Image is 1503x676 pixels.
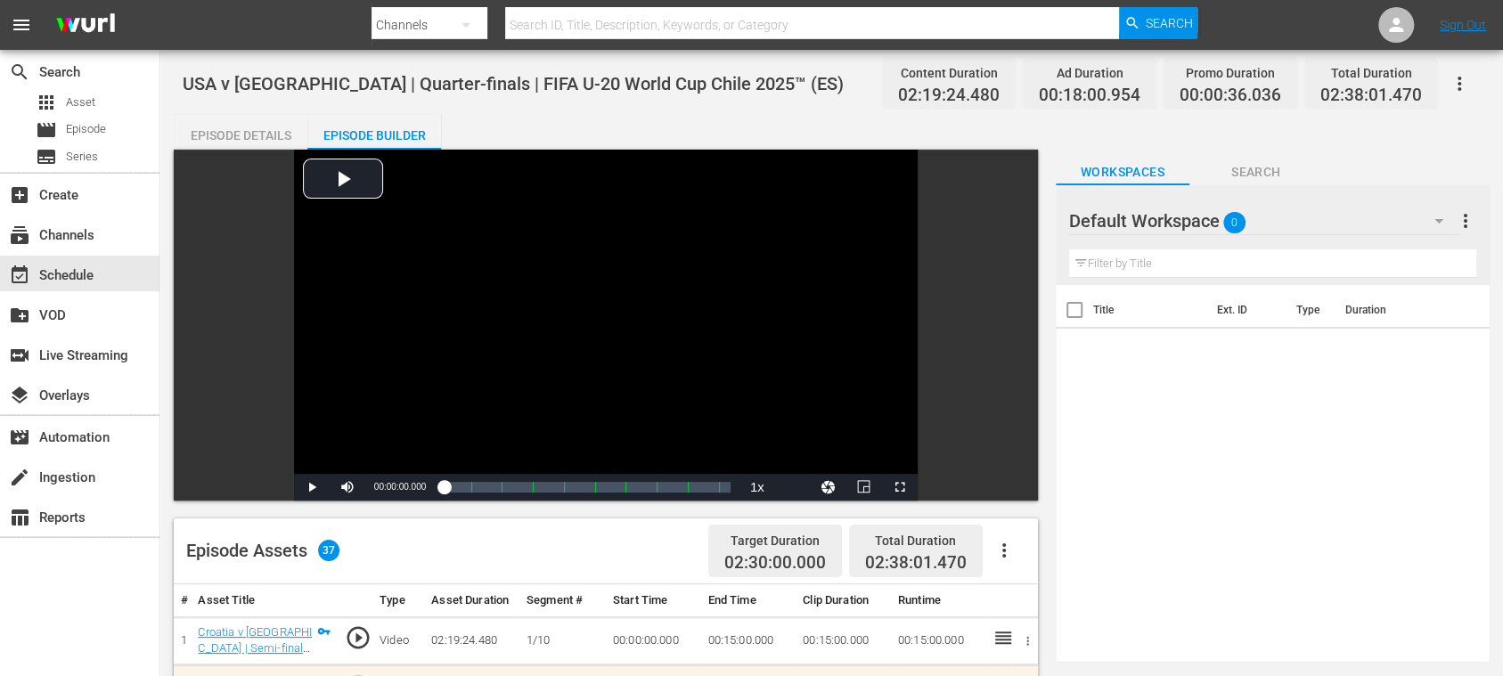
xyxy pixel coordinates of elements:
span: Overlays [9,385,30,406]
button: Playback Rate [739,474,775,501]
span: 00:18:00.954 [1039,86,1140,106]
div: Promo Duration [1180,61,1281,86]
th: Ext. ID [1206,285,1286,335]
th: Duration [1335,285,1442,335]
div: Progress Bar [444,482,731,493]
span: USA v [GEOGRAPHIC_DATA] | Quarter-finals | FIFA U-20 World Cup Chile 2025™ (ES) [183,73,844,94]
span: 00:00:00.000 [374,482,426,492]
div: Episode Builder [307,114,441,157]
span: 37 [318,540,339,561]
button: Episode Builder [307,114,441,150]
th: Clip Duration [796,584,891,617]
td: 00:15:00.000 [700,616,796,664]
span: Asset [66,94,95,111]
span: 02:38:01.470 [1320,86,1422,106]
th: Type [372,584,424,617]
span: menu [11,14,32,36]
th: Runtime [891,584,986,617]
span: Search [1146,7,1193,39]
td: 00:00:00.000 [606,616,701,664]
td: 1 [174,616,191,664]
td: Video [372,616,424,664]
span: Create [9,184,30,206]
td: 02:19:24.480 [424,616,519,664]
td: 00:15:00.000 [891,616,986,664]
button: Picture-in-Picture [846,474,882,501]
span: Reports [9,507,30,528]
td: 1/10 [519,616,606,664]
a: Sign Out [1440,18,1486,32]
span: Asset [36,92,57,113]
th: Type [1286,285,1335,335]
span: Automation [9,427,30,448]
button: more_vert [1455,200,1476,242]
th: End Time [700,584,796,617]
span: Episode [66,120,106,138]
th: Asset Duration [424,584,519,617]
button: Search [1119,7,1197,39]
th: Title [1093,285,1206,335]
th: Start Time [606,584,701,617]
span: Episode [36,119,57,141]
div: Content Duration [898,61,1000,86]
th: Asset Title [191,584,338,617]
span: more_vert [1455,210,1476,232]
span: 0 [1223,204,1246,241]
span: Schedule [9,265,30,286]
th: # [174,584,191,617]
span: play_circle_outline [345,624,372,651]
span: 02:38:01.470 [865,552,967,573]
span: Search [9,61,30,83]
div: Target Duration [724,528,826,553]
span: Series [66,148,98,166]
span: Series [36,146,57,167]
button: Jump To Time [811,474,846,501]
div: Total Duration [1320,61,1422,86]
div: Default Workspace [1069,196,1460,246]
td: 00:15:00.000 [796,616,891,664]
button: Play [294,474,330,501]
th: Segment # [519,584,606,617]
button: Episode Details [174,114,307,150]
div: Episode Details [174,114,307,157]
span: Search [1189,161,1323,183]
span: Live Streaming [9,345,30,366]
span: Channels [9,224,30,246]
button: Mute [330,474,365,501]
div: Episode Assets [186,540,339,561]
button: Fullscreen [882,474,918,501]
span: Ingestion [9,467,30,488]
span: VOD [9,305,30,326]
div: Total Duration [865,528,967,553]
span: 00:00:36.036 [1180,86,1281,106]
div: Ad Duration [1039,61,1140,86]
img: ans4CAIJ8jUAAAAAAAAAAAAAAAAAAAAAAAAgQb4GAAAAAAAAAAAAAAAAAAAAAAAAJMjXAAAAAAAAAAAAAAAAAAAAAAAAgAT5G... [43,4,128,46]
span: 02:19:24.480 [898,86,1000,106]
span: 02:30:00.000 [724,553,826,574]
div: Video Player [294,150,918,501]
span: Workspaces [1056,161,1189,183]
